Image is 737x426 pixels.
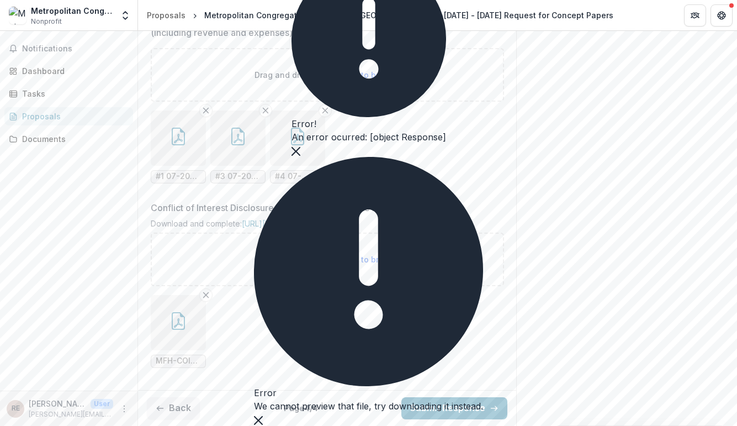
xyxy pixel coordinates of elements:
span: Nonprofit [31,17,62,27]
a: [URL][DOMAIN_NAME] [242,219,324,228]
button: Get Help [711,4,733,27]
p: Drag and drop files or [254,254,400,265]
div: Rebecca Klemme Eliceiri [12,405,20,412]
div: Remove File#3 07-2025 P&L CM & YTD - collapsed.pdf [210,111,266,183]
div: Remove File#4 07-2025 P&L CM & YTD - expanded.pdf [270,111,325,183]
span: click to browse [341,255,400,264]
span: #1 07-2025 Balance Sheet.pdf [156,172,201,181]
div: Remove File#1 07-2025 Balance Sheet.pdf [151,111,206,183]
div: Proposals [147,9,185,21]
button: Remove File [259,104,272,117]
div: Download and complete: [151,219,504,233]
img: Metropolitan Congregations United For St Louis [9,7,26,24]
div: Documents [22,133,124,145]
p: [PERSON_NAME] Eliceiri [29,398,86,409]
a: Dashboard [4,62,133,80]
span: click to browse [341,70,400,80]
div: Remove FileMFH-COI-Disclosure-Grant-4.pdf [151,295,206,368]
a: Proposals [4,107,133,125]
div: Tasks [22,88,124,99]
span: #3 07-2025 P&L CM & YTD - collapsed.pdf [215,172,261,181]
a: Proposals [142,7,190,23]
div: Metropolitan Congregations United For [GEOGRAPHIC_DATA] [31,5,113,17]
button: Back [147,397,200,419]
span: MFH-COI-Disclosure-Grant-4.pdf [156,356,201,366]
div: Proposals [22,111,124,122]
p: [PERSON_NAME][EMAIL_ADDRESS][DOMAIN_NAME] [29,409,113,419]
button: Partners [684,4,706,27]
button: Remove File [199,288,213,302]
a: Documents [4,130,133,148]
span: #4 07-2025 P&L CM & YTD - expanded.pdf [275,172,320,181]
a: Tasks [4,85,133,103]
span: Notifications [22,44,129,54]
nav: breadcrumb [142,7,618,23]
p: Drag and drop files or [254,69,400,81]
p: User [91,399,113,409]
button: Open entity switcher [118,4,133,27]
div: Dashboard [22,65,124,77]
button: Notifications [4,40,133,57]
button: More [118,402,131,416]
p: Page 4 / 4 [284,402,318,414]
div: Metropolitan Congregations United For [GEOGRAPHIC_DATA] - [DATE] - [DATE] Request for Concept Papers [204,9,613,21]
p: Conflict of Interest Disclosure (MFH's COI form is the required format) [151,201,441,214]
button: Remove File [199,104,213,117]
button: Remove File [319,104,332,117]
button: Submit Response [401,397,507,419]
